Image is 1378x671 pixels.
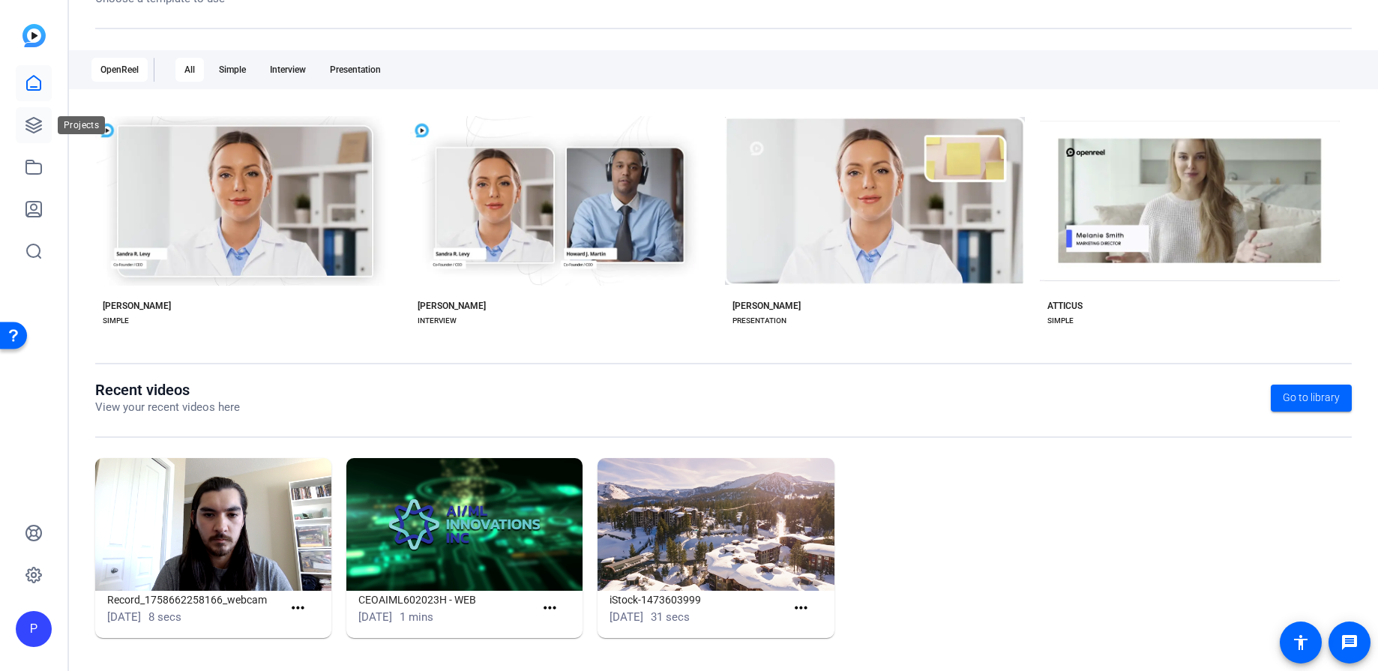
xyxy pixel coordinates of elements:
[91,58,148,82] div: OpenReel
[732,300,801,312] div: [PERSON_NAME]
[346,458,583,591] img: CEOAIML602023H - WEB
[261,58,315,82] div: Interview
[175,58,204,82] div: All
[1341,634,1359,652] mat-icon: message
[58,116,105,134] div: Projects
[103,300,171,312] div: [PERSON_NAME]
[16,611,52,647] div: P
[103,315,129,327] div: SIMPLE
[1283,390,1340,406] span: Go to library
[418,315,457,327] div: INTERVIEW
[1292,634,1310,652] mat-icon: accessibility
[651,610,690,624] span: 31 secs
[95,399,240,416] p: View your recent videos here
[400,610,433,624] span: 1 mins
[1047,315,1074,327] div: SIMPLE
[148,610,181,624] span: 8 secs
[107,610,141,624] span: [DATE]
[1047,300,1083,312] div: ATTICUS
[358,610,392,624] span: [DATE]
[210,58,255,82] div: Simple
[598,458,834,591] img: iStock-1473603999
[610,591,785,609] h1: iStock-1473603999
[358,591,534,609] h1: CEOAIML602023H - WEB
[1271,385,1352,412] a: Go to library
[22,24,46,47] img: blue-gradient.svg
[792,599,810,618] mat-icon: more_horiz
[95,458,331,591] img: Record_1758662258166_webcam
[610,610,643,624] span: [DATE]
[321,58,390,82] div: Presentation
[289,599,307,618] mat-icon: more_horiz
[541,599,559,618] mat-icon: more_horiz
[418,300,486,312] div: [PERSON_NAME]
[95,381,240,399] h1: Recent videos
[107,591,283,609] h1: Record_1758662258166_webcam
[732,315,786,327] div: PRESENTATION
